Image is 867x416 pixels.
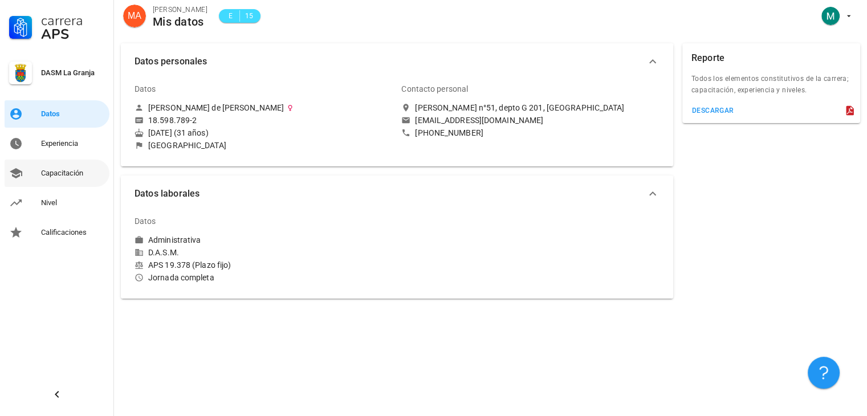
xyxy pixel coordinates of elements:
div: [PERSON_NAME] [153,4,207,15]
a: Experiencia [5,130,109,157]
div: DASM La Granja [41,68,105,78]
div: Reporte [691,43,724,73]
button: Datos laborales [121,176,673,212]
button: descargar [687,103,739,119]
a: Calificaciones [5,219,109,246]
div: avatar [123,5,146,27]
a: Nivel [5,189,109,217]
div: Datos [41,109,105,119]
span: MA [128,5,141,27]
div: Carrera [41,14,105,27]
div: Mis datos [153,15,207,28]
div: [GEOGRAPHIC_DATA] [148,140,226,150]
div: Administrativa [148,235,201,245]
div: Experiencia [41,139,105,148]
div: Jornada completa [135,272,392,283]
span: Datos laborales [135,186,646,202]
div: Calificaciones [41,228,105,237]
a: [PERSON_NAME] n°51, depto G 201, [GEOGRAPHIC_DATA] [401,103,659,113]
button: Datos personales [121,43,673,80]
div: avatar [821,7,840,25]
a: Capacitación [5,160,109,187]
div: descargar [691,107,734,115]
div: D.A.S.M. [135,247,392,258]
a: Datos [5,100,109,128]
span: Datos personales [135,54,646,70]
div: [DATE] (31 años) [135,128,392,138]
span: E [226,10,235,22]
div: [PERSON_NAME] n°51, depto G 201, [GEOGRAPHIC_DATA] [415,103,624,113]
div: Nivel [41,198,105,207]
div: Todos los elementos constitutivos de la carrera; capacitación, experiencia y niveles. [682,73,860,103]
a: [EMAIL_ADDRESS][DOMAIN_NAME] [401,115,659,125]
div: Datos [135,75,156,103]
div: APS [41,27,105,41]
div: Contacto personal [401,75,468,103]
div: [EMAIL_ADDRESS][DOMAIN_NAME] [415,115,543,125]
a: [PHONE_NUMBER] [401,128,659,138]
div: Capacitación [41,169,105,178]
div: 18.598.789-2 [148,115,197,125]
div: APS 19.378 (Plazo fijo) [135,260,392,270]
div: [PERSON_NAME] de [PERSON_NAME] [148,103,284,113]
div: Datos [135,207,156,235]
div: [PHONE_NUMBER] [415,128,483,138]
span: 15 [245,10,254,22]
